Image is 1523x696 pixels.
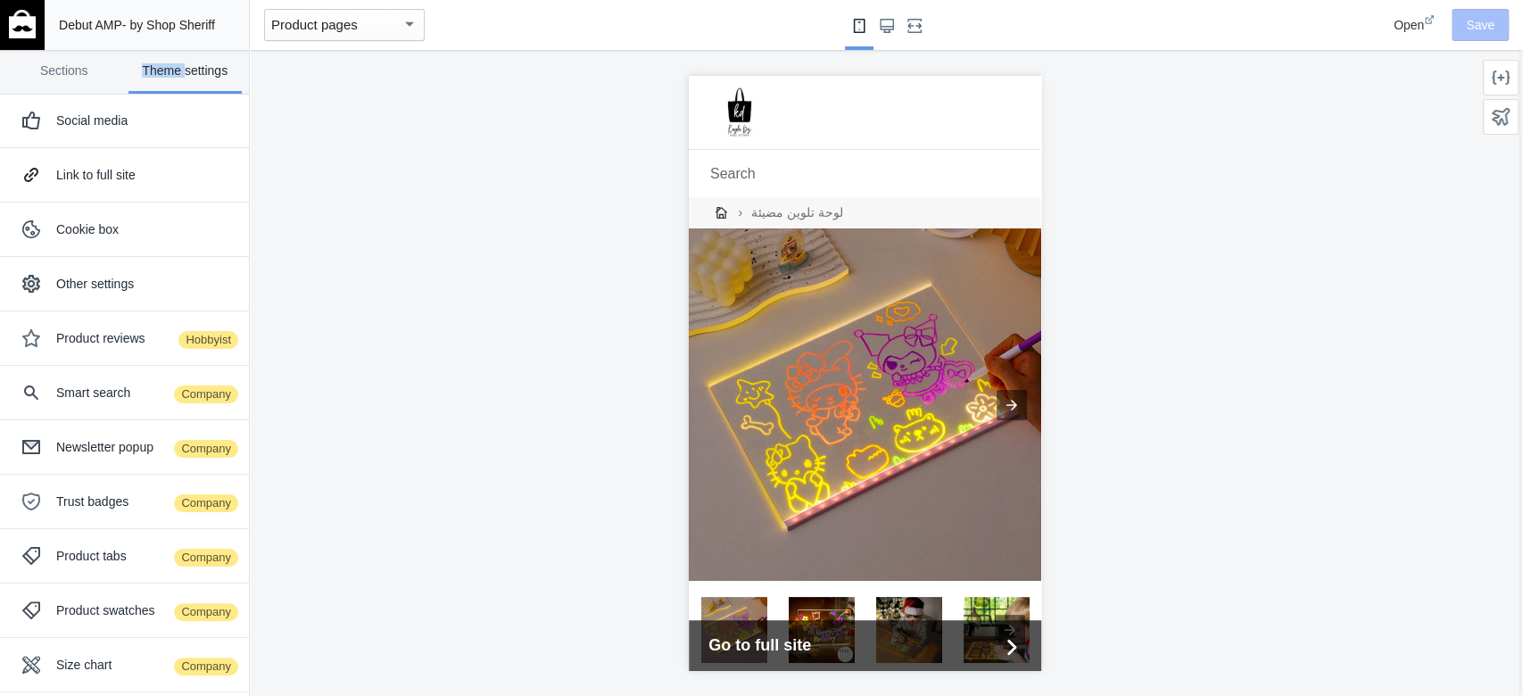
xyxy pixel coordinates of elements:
span: Open [1394,18,1424,32]
div: Next item in carousel (2 of 4) [306,539,336,569]
div: Product tabs [56,547,236,565]
span: Hobbyist [177,329,240,351]
img: Product image thumbnail 4 [275,521,341,587]
span: لوحة تلوين مضيئة [60,121,157,153]
input: Search [7,81,345,114]
div: Product reviews [56,329,236,347]
a: submit search [319,81,336,114]
a: Home [16,120,49,153]
div: Trust badges [56,493,236,510]
div: Other settings [56,275,236,293]
span: Company [172,601,240,623]
span: Debut AMP [59,18,122,32]
mat-select-trigger: Product pages [271,17,358,32]
div: Next item in carousel (2 of 4) [308,314,338,344]
span: Company [172,656,240,677]
div: Newsletter popup [56,438,236,456]
button: Go to slide 2 [93,514,173,594]
button: Go to slide 3 [180,514,261,594]
span: Company [172,438,240,460]
div: Size chart [56,656,236,674]
button: Menu [303,19,341,54]
div: Smart search [56,384,236,402]
img: Product image thumbnail 2 [100,521,166,587]
img: main-logo_60x60_white.png [9,10,36,38]
span: Company [172,384,240,405]
div: Cookie box [56,220,236,238]
img: Product image thumbnail 1 [12,521,79,587]
img: Product image thumbnail 3 [187,521,253,587]
span: Company [172,493,240,514]
img: image [20,5,82,68]
span: Go to full site [20,558,310,582]
span: - by Shop Sheriff [122,18,215,32]
button: Go to slide 1 [5,514,86,594]
span: › [47,121,57,153]
div: Product swatches [56,601,236,619]
span: Company [172,547,240,568]
button: Go to slide 4 [268,514,348,594]
a: Theme settings [128,50,243,94]
div: Social media [56,112,236,129]
a: Sections [7,50,121,94]
div: Link to full site [56,166,236,184]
